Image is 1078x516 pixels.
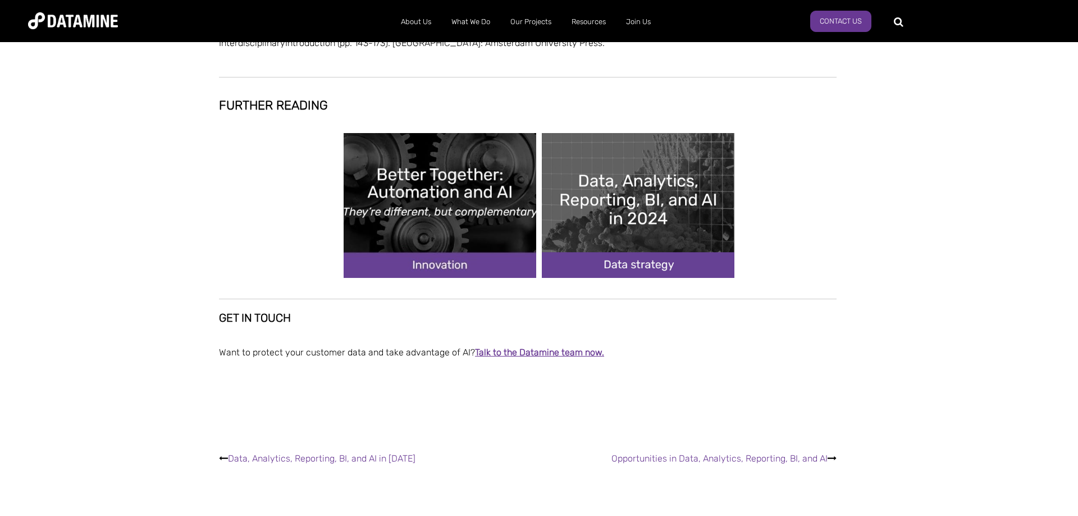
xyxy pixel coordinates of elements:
[28,12,118,29] img: Datamine
[561,7,616,36] a: Resources
[475,347,609,358] a: Talk to the Datamine team now.
[441,7,500,36] a: What We Do
[344,133,536,277] img: Better Together: Automation and AI
[285,38,605,48] span: Introduction (pp. 143-173). [GEOGRAPHIC_DATA]: Amsterdam University Press.
[241,133,837,277] ul: Image grid with {{ image_count }} images.
[611,453,828,464] a: Opportunities in Data, Analytics, Reporting, BI, and AI
[228,453,415,464] a: Data, Analytics, Reporting, BI, and AI in [DATE]
[500,7,561,36] a: Our Projects
[219,312,837,324] h2: Get in touch
[219,345,837,360] p: Want to protect your customer data and take advantage of AI?
[616,7,661,36] a: Join Us
[810,11,871,32] a: Contact Us
[475,347,604,358] u: Talk to the Datamine team now.
[219,99,837,112] h2: Further reading
[542,133,734,277] img: Data, Analytics, Reporting, BI, and AI in 2024
[391,7,441,36] a: About Us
